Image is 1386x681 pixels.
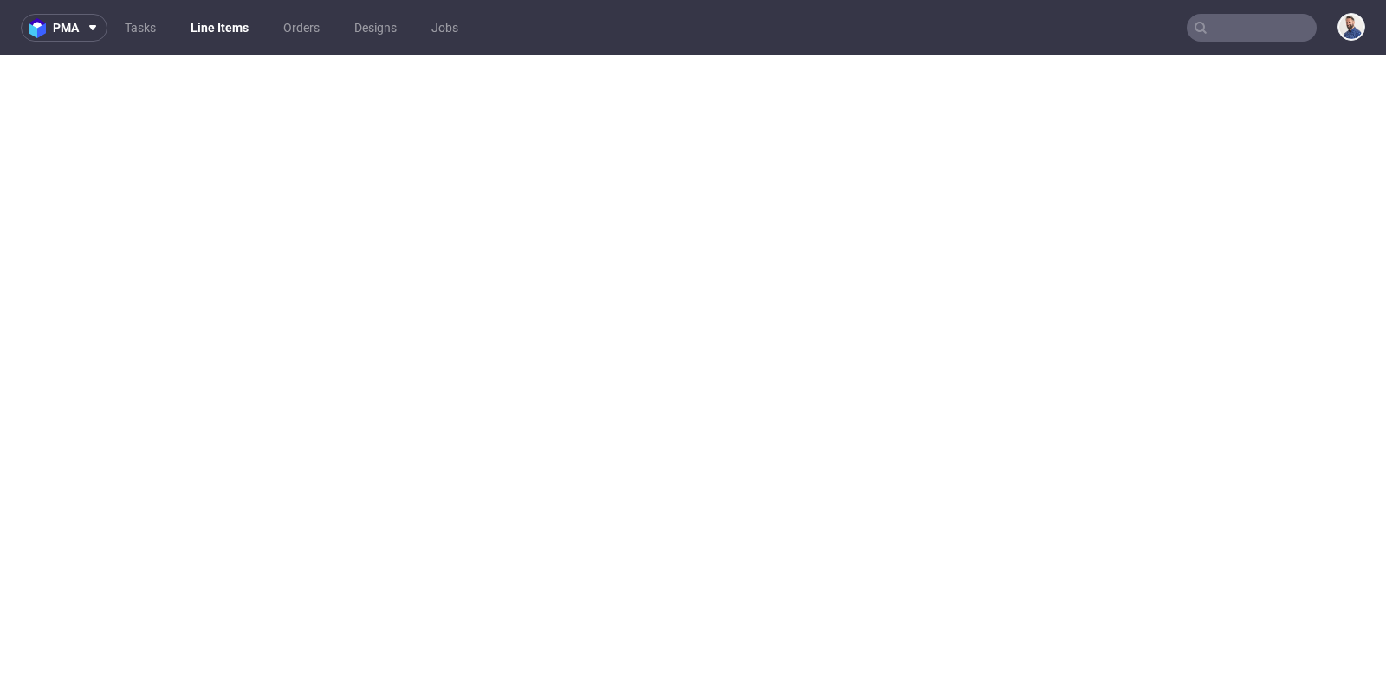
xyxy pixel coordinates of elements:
[273,14,330,42] a: Orders
[180,14,259,42] a: Line Items
[421,14,469,42] a: Jobs
[29,18,53,38] img: logo
[344,14,407,42] a: Designs
[21,14,107,42] button: pma
[1339,15,1363,39] img: Michał Rachański
[114,14,166,42] a: Tasks
[53,22,79,34] span: pma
